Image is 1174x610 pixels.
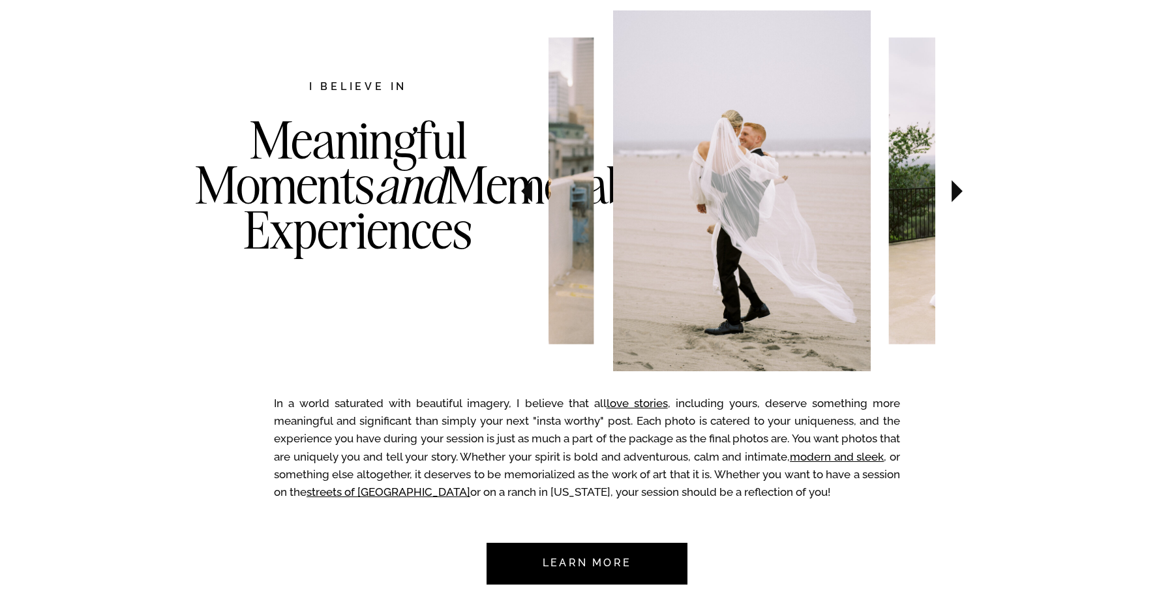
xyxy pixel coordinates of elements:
[374,153,445,217] i: and
[526,543,648,585] a: Learn more
[274,395,900,508] p: In a world saturated with beautiful imagery, I believe that all , including yours, deserve someth...
[195,117,521,305] h3: Meaningful Moments Memorable Experiences
[240,79,476,97] h2: I believe in
[375,37,594,344] img: Bride and groom in front of NYC skyline
[307,485,470,498] a: streets of [GEOGRAPHIC_DATA]
[889,37,1093,344] img: Wedding ceremony in front of the statue of liberty
[607,397,668,410] a: love stories
[790,450,884,463] a: modern and sleek
[613,10,871,371] img: Bride and Groom just married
